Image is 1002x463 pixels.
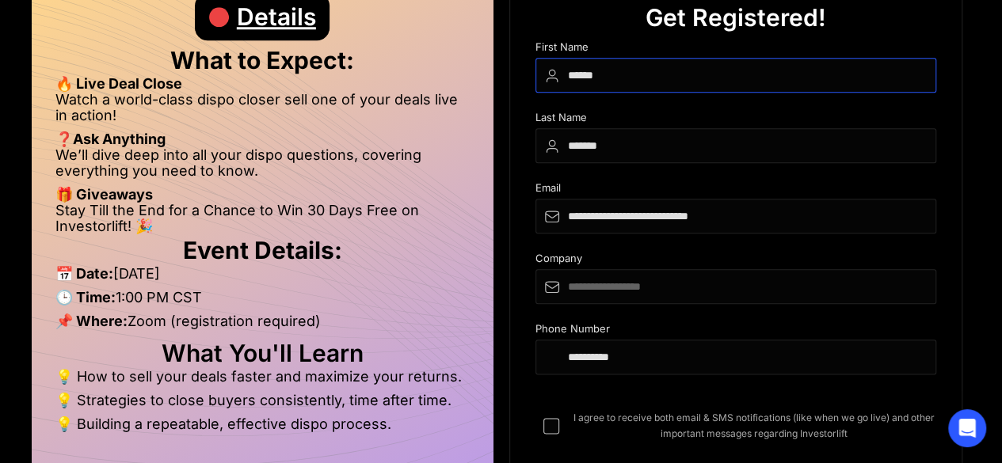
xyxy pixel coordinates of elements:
[948,409,986,447] div: Open Intercom Messenger
[183,236,342,264] strong: Event Details:
[170,46,354,74] strong: What to Expect:
[55,290,470,313] li: 1:00 PM CST
[535,252,937,269] div: Company
[55,289,116,306] strong: 🕒 Time:
[55,416,470,432] li: 💡 Building a repeatable, effective dispo process.
[55,131,166,147] strong: ❓Ask Anything
[535,112,937,128] div: Last Name
[55,313,470,337] li: Zoom (registration required)
[55,345,470,361] h2: What You'll Learn
[55,147,470,187] li: We’ll dive deep into all your dispo questions, covering everything you need to know.
[55,393,470,416] li: 💡 Strategies to close buyers consistently, time after time.
[572,410,937,442] span: I agree to receive both email & SMS notifications (like when we go live) and other important mess...
[55,186,153,203] strong: 🎁 Giveaways
[55,92,470,131] li: Watch a world-class dispo closer sell one of your deals live in action!
[535,323,937,340] div: Phone Number
[55,265,113,282] strong: 📅 Date:
[535,182,937,199] div: Email
[55,369,470,393] li: 💡 How to sell your deals faster and maximize your returns.
[55,266,470,290] li: [DATE]
[55,203,470,234] li: Stay Till the End for a Chance to Win 30 Days Free on Investorlift! 🎉
[535,41,937,58] div: First Name
[55,75,182,92] strong: 🔥 Live Deal Close
[55,313,128,329] strong: 📌 Where:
